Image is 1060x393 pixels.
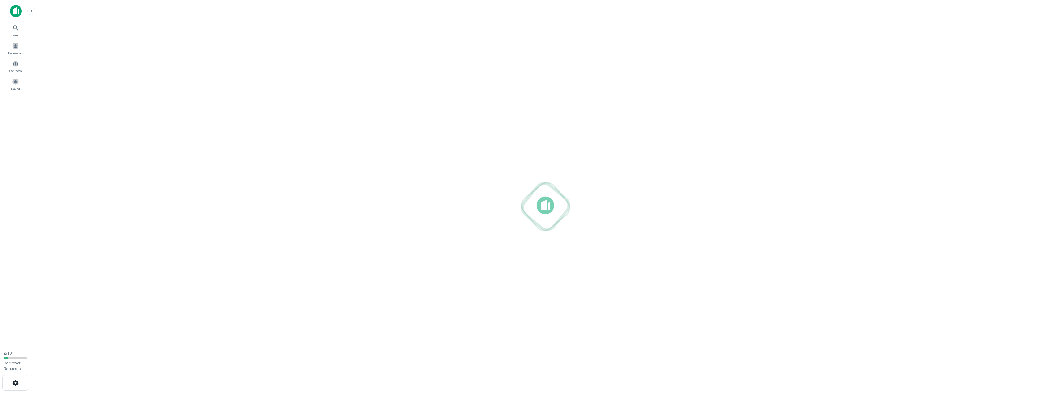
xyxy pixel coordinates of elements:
span: Search [11,32,21,37]
span: Saved [11,86,20,91]
a: Saved [2,76,29,92]
a: Search [2,22,29,39]
span: 2 / 10 [4,351,12,356]
span: Borrower Requests [4,361,21,371]
span: Contacts [9,68,22,73]
a: Borrowers [2,40,29,57]
iframe: Chat Widget [1029,344,1060,373]
span: Borrowers [8,50,23,55]
a: Contacts [2,58,29,75]
img: capitalize-icon.png [10,5,22,17]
